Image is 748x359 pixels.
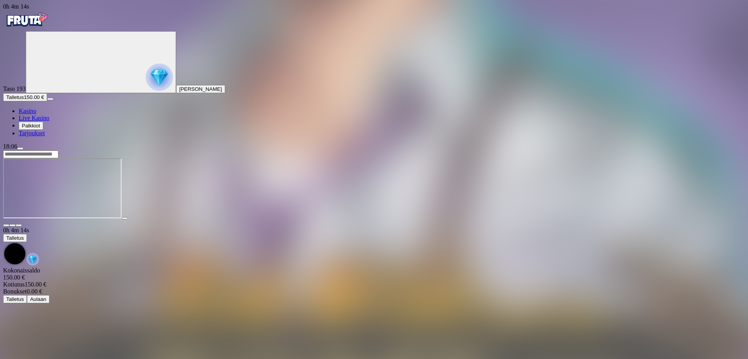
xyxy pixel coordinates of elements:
[6,296,24,302] span: Talletus
[3,227,29,233] span: user session time
[16,224,22,226] button: fullscreen icon
[3,227,745,267] div: Game menu
[179,86,222,92] span: [PERSON_NAME]
[17,147,23,150] button: menu
[26,31,176,93] button: reward progress
[3,150,58,158] input: Search
[3,158,122,218] iframe: Rich Wilde and the Tome of Insanity
[3,10,745,137] nav: Primary
[19,108,36,114] a: diamond iconKasino
[3,288,745,295] div: 0.00 €
[3,274,745,281] div: 150.00 €
[26,253,39,265] img: reward-icon
[19,130,45,136] a: gift-inverted iconTarjoukset
[3,288,26,295] span: Bonukset
[19,115,49,121] span: Live Kasino
[6,235,24,241] span: Talletus
[3,143,17,150] span: 18:06
[3,234,27,242] button: Talletus
[19,108,36,114] span: Kasino
[3,267,745,281] div: Kokonaissaldo
[176,85,225,93] button: [PERSON_NAME]
[3,93,47,101] button: Talletusplus icon150.00 €
[27,295,49,303] button: Aulaan
[3,281,745,288] div: 150.00 €
[19,115,49,121] a: poker-chip iconLive Kasino
[3,281,25,288] span: Kotiutus
[3,10,50,30] img: Fruta
[3,224,9,226] button: close icon
[3,24,50,31] a: Fruta
[22,123,40,129] span: Palkkiot
[3,267,745,303] div: Game menu content
[6,94,24,100] span: Talletus
[19,130,45,136] span: Tarjoukset
[30,296,46,302] span: Aulaan
[19,122,43,130] button: reward iconPalkkiot
[24,94,44,100] span: 150.00 €
[47,98,53,100] button: menu
[146,64,173,91] img: reward progress
[3,295,27,303] button: Talletus
[3,85,26,92] span: Taso 193
[122,217,128,219] button: play icon
[9,224,16,226] button: chevron-down icon
[3,3,29,10] span: user session time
